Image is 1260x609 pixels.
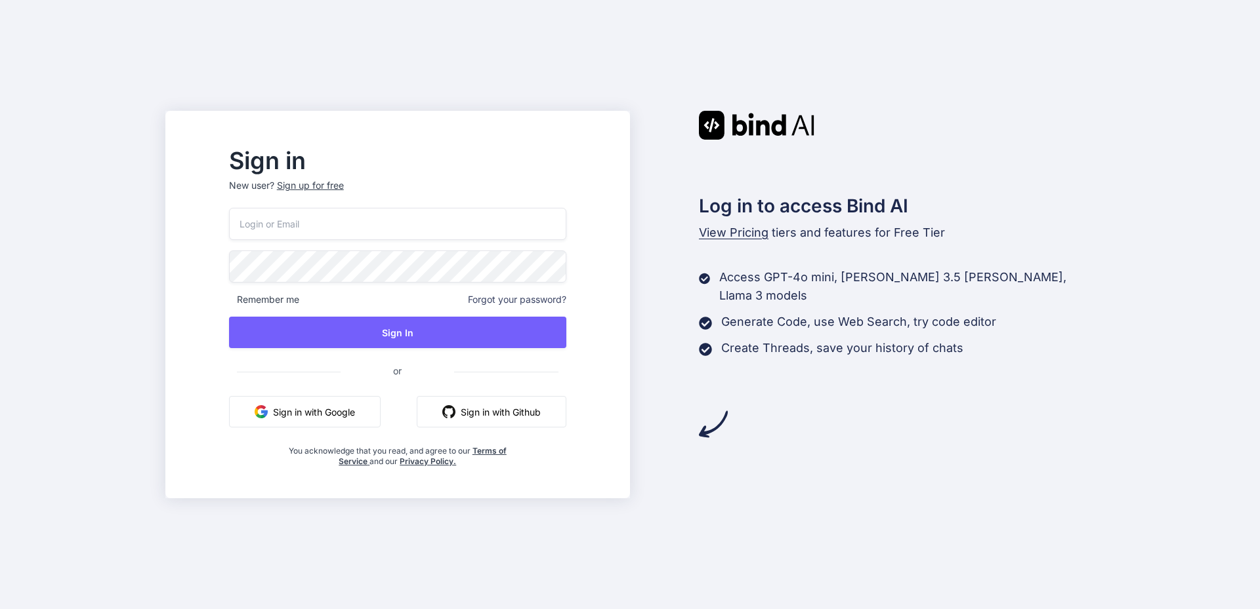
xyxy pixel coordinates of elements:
button: Sign in with Github [417,396,566,427]
img: arrow [699,410,728,439]
button: Sign in with Google [229,396,381,427]
div: You acknowledge that you read, and agree to our and our [285,438,510,467]
a: Privacy Policy. [400,456,456,466]
h2: Sign in [229,150,566,171]
p: Generate Code, use Web Search, try code editor [721,313,996,331]
div: Sign up for free [277,179,344,192]
span: Remember me [229,293,299,306]
h2: Log in to access Bind AI [699,192,1095,220]
p: Create Threads, save your history of chats [721,339,963,357]
a: Terms of Service [339,446,507,466]
p: Access GPT-4o mini, [PERSON_NAME] 3.5 [PERSON_NAME], Llama 3 models [719,268,1095,305]
img: google [255,405,268,418]
input: Login or Email [229,208,566,240]
p: New user? [229,179,566,208]
span: or [341,355,454,387]
p: tiers and features for Free Tier [699,224,1095,242]
img: Bind AI logo [699,111,814,140]
img: github [442,405,455,418]
button: Sign In [229,317,566,348]
span: Forgot your password? [468,293,566,306]
span: View Pricing [699,226,768,239]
